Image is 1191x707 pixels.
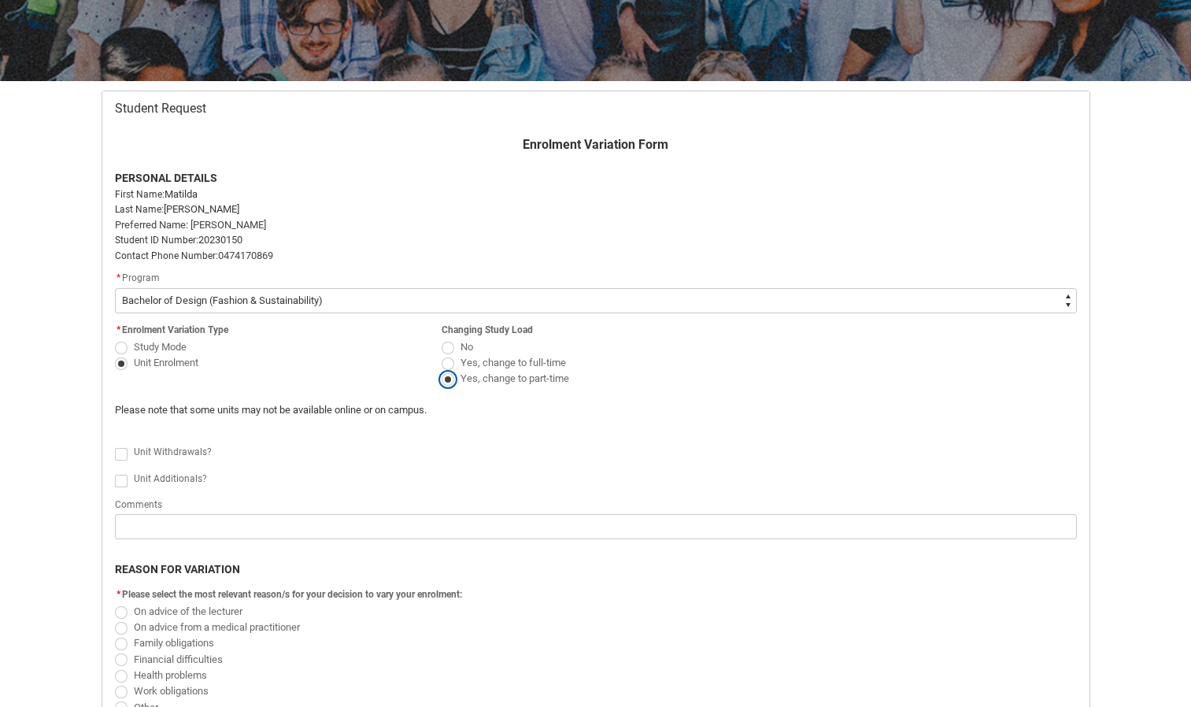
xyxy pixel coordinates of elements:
[117,272,120,283] abbr: required
[115,204,164,215] span: Last Name:
[115,563,240,576] b: REASON FOR VARIATION
[134,341,187,353] span: Study Mode
[134,605,242,617] span: On advice of the lecturer
[523,137,668,152] strong: Enrolment Variation Form
[115,402,832,418] p: Please note that some units may not be available online or on campus.
[115,235,198,246] span: Student ID Number:
[115,172,217,184] strong: PERSONAL DETAILS
[134,446,212,457] span: Unit Withdrawals?
[115,187,1077,202] p: Matilda
[122,589,462,600] span: Please select the most relevant reason/s for your decision to vary your enrolment:
[122,324,228,335] span: Enrolment Variation Type
[134,637,214,649] span: Family obligations
[117,589,120,600] abbr: required
[115,189,165,200] span: First Name:
[134,669,207,681] span: Health problems
[134,685,209,697] span: Work obligations
[115,232,1077,248] p: 20230150
[460,357,566,368] span: Yes, change to full-time
[115,101,206,117] span: Student Request
[460,341,473,353] span: No
[460,372,569,384] span: Yes, change to part-time
[115,499,162,510] span: Comments
[134,621,300,633] span: On advice from a medical practitioner
[115,219,266,231] span: Preferred Name: [PERSON_NAME]
[117,324,120,335] abbr: required
[122,272,160,283] span: Program
[442,324,533,335] span: Changing Study Load
[134,653,223,665] span: Financial difficulties
[218,250,273,261] span: 0474170869
[134,357,198,368] span: Unit Enrolment
[115,202,1077,217] p: [PERSON_NAME]
[115,250,218,261] span: Contact Phone Number:
[134,473,207,484] span: Unit Additionals?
